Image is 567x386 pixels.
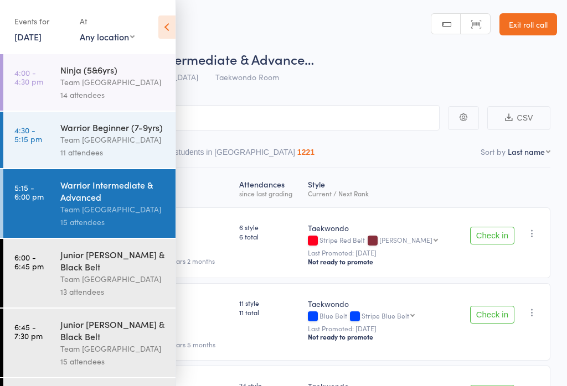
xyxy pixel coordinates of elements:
[239,232,299,241] span: 6 total
[3,239,176,307] a: 6:00 -6:45 pmJunior [PERSON_NAME] & Black BeltTeam [GEOGRAPHIC_DATA]13 attendees
[235,173,303,202] div: Atten­dances
[60,318,166,342] div: Junior [PERSON_NAME] & Black Belt
[362,312,409,319] div: Stripe Blue Belt
[3,309,176,377] a: 6:45 -7:30 pmJunior [PERSON_NAME] & Black BeltTeam [GEOGRAPHIC_DATA]15 attendees
[308,190,452,197] div: Current / Next Rank
[60,88,166,101] div: 14 attendees
[153,142,315,168] button: Other students in [GEOGRAPHIC_DATA]1221
[60,342,166,355] div: Team [GEOGRAPHIC_DATA]
[308,257,452,266] div: Not ready to promote
[14,183,44,201] time: 5:15 - 6:00 pm
[308,312,452,321] div: Blue Belt
[60,285,166,298] div: 13 attendees
[60,121,166,133] div: Warrior Beginner (7-9yrs)
[60,273,166,285] div: Team [GEOGRAPHIC_DATA]
[60,76,166,88] div: Team [GEOGRAPHIC_DATA]
[60,203,166,216] div: Team [GEOGRAPHIC_DATA]
[14,30,42,43] a: [DATE]
[60,248,166,273] div: Junior [PERSON_NAME] & Black Belt
[60,216,166,228] div: 15 attendees
[308,249,452,257] small: Last Promoted: [DATE]
[14,253,44,270] time: 6:00 - 6:45 pm
[308,222,452,233] div: Taekwondo
[508,146,545,157] div: Last name
[239,298,299,307] span: 11 style
[3,169,176,238] a: 5:15 -6:00 pmWarrior Intermediate & AdvancedTeam [GEOGRAPHIC_DATA]15 attendees
[308,325,452,332] small: Last Promoted: [DATE]
[487,106,550,130] button: CSV
[239,307,299,317] span: 11 total
[215,71,279,82] span: Taekwondo Room
[17,105,440,131] input: Search by name
[303,173,457,202] div: Style
[3,112,176,168] a: 4:30 -5:15 pmWarrior Beginner (7-9yrs)Team [GEOGRAPHIC_DATA]11 attendees
[14,12,69,30] div: Events for
[14,68,43,86] time: 4:00 - 4:30 pm
[379,236,432,243] div: [PERSON_NAME]
[297,148,315,157] div: 1221
[80,12,135,30] div: At
[481,146,506,157] label: Sort by
[470,306,514,324] button: Check in
[60,133,166,146] div: Team [GEOGRAPHIC_DATA]
[308,236,452,246] div: Stripe Red Belt
[110,50,314,68] span: Warrior Intermediate & Advance…
[239,190,299,197] div: since last grading
[499,13,557,35] a: Exit roll call
[308,332,452,341] div: Not ready to promote
[239,222,299,232] span: 6 style
[60,355,166,368] div: 15 attendees
[60,179,166,203] div: Warrior Intermediate & Advanced
[470,227,514,244] button: Check in
[14,126,42,143] time: 4:30 - 5:15 pm
[3,54,176,111] a: 4:00 -4:30 pmNinja (5&6yrs)Team [GEOGRAPHIC_DATA]14 attendees
[60,64,166,76] div: Ninja (5&6yrs)
[80,30,135,43] div: Any location
[60,146,166,159] div: 11 attendees
[14,322,43,340] time: 6:45 - 7:30 pm
[308,298,452,309] div: Taekwondo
